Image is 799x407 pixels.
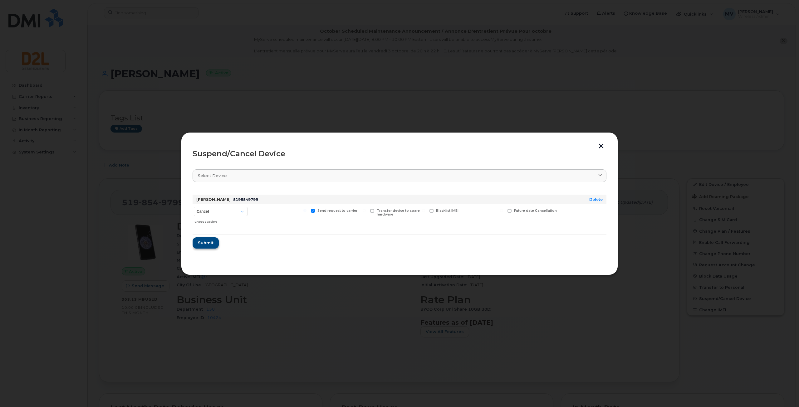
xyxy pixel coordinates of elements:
button: Submit [193,237,219,249]
a: Select device [193,169,606,182]
input: Transfer device to spare hardware [363,209,366,212]
div: Choose action [194,217,248,224]
a: Delete [589,197,603,202]
span: Blacklist IMEI [436,209,458,213]
input: Future date Cancellation [500,209,503,212]
input: Blacklist IMEI [422,209,425,212]
span: Select device [198,173,227,179]
div: Suspend/Cancel Device [193,150,606,157]
input: Send request to carrier [303,209,306,212]
span: 5198549799 [233,197,258,202]
strong: [PERSON_NAME] [196,197,231,202]
span: Transfer device to spare hardware [377,209,420,217]
span: Submit [198,240,213,246]
span: Send request to carrier [317,209,357,213]
span: Future date Cancellation [514,209,557,213]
